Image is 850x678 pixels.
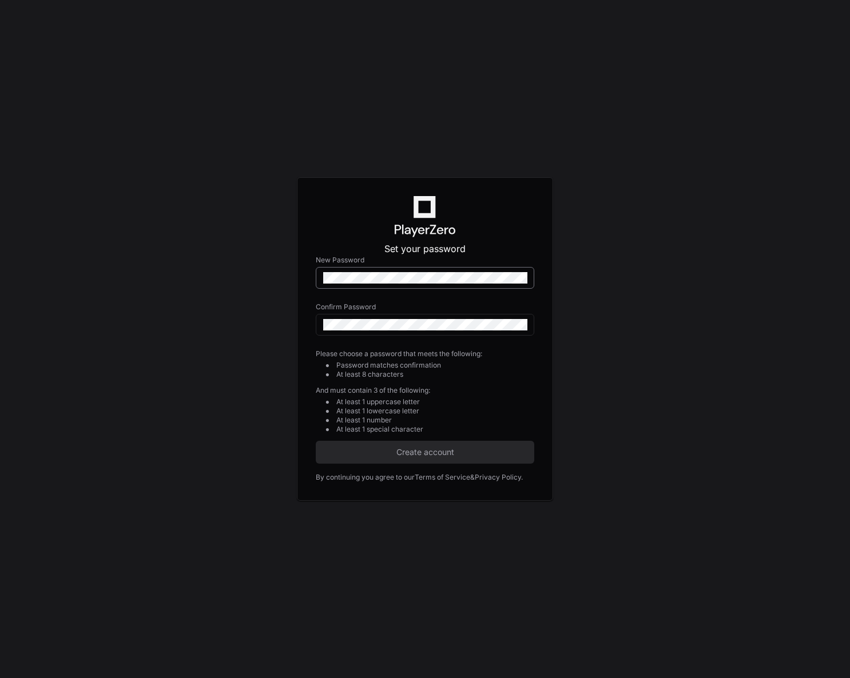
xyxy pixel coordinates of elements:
div: Please choose a password that meets the following: [316,349,534,358]
div: At least 1 number [336,416,534,425]
span: Create account [316,446,534,458]
div: Password matches confirmation [336,361,534,370]
div: By continuing you agree to our [316,473,415,482]
div: At least 1 uppercase letter [336,397,534,406]
label: New Password [316,256,534,265]
div: At least 8 characters [336,370,534,379]
div: & [470,473,475,482]
div: And must contain 3 of the following: [316,386,534,395]
div: At least 1 special character [336,425,534,434]
div: At least 1 lowercase letter [336,406,534,416]
button: Create account [316,441,534,464]
label: Confirm Password [316,302,534,312]
a: Terms of Service [415,473,470,482]
p: Set your password [316,242,534,256]
a: Privacy Policy. [475,473,523,482]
